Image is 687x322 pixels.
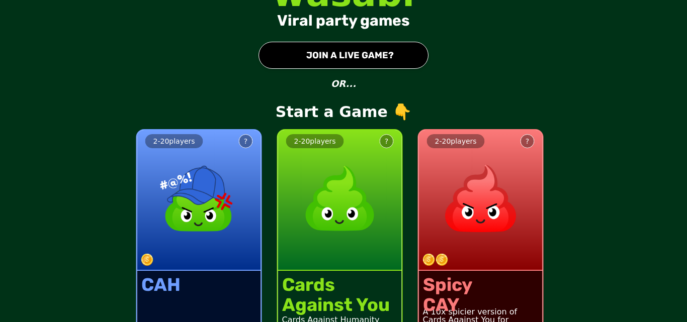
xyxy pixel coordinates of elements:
img: product image [296,154,384,243]
button: ? [380,134,394,148]
button: ? [239,134,253,148]
img: token [141,254,153,266]
div: Viral party games [277,12,410,30]
button: JOIN A LIVE GAME? [259,42,428,69]
img: token [436,254,448,266]
span: 2 - 20 players [435,137,477,145]
div: Cards [282,275,390,295]
img: product image [155,154,243,243]
button: ? [521,134,535,148]
span: 2 - 20 players [294,137,336,145]
div: Against You [282,295,390,315]
img: token [423,254,435,266]
p: Start a Game 👇 [276,103,411,121]
div: CAY [423,295,472,315]
div: ? [385,136,388,146]
div: Spicy [423,275,472,295]
div: ? [526,136,529,146]
div: CAH [141,275,181,295]
p: OR... [331,77,356,91]
div: ? [244,136,247,146]
span: 2 - 20 players [153,137,195,145]
img: product image [437,154,525,243]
